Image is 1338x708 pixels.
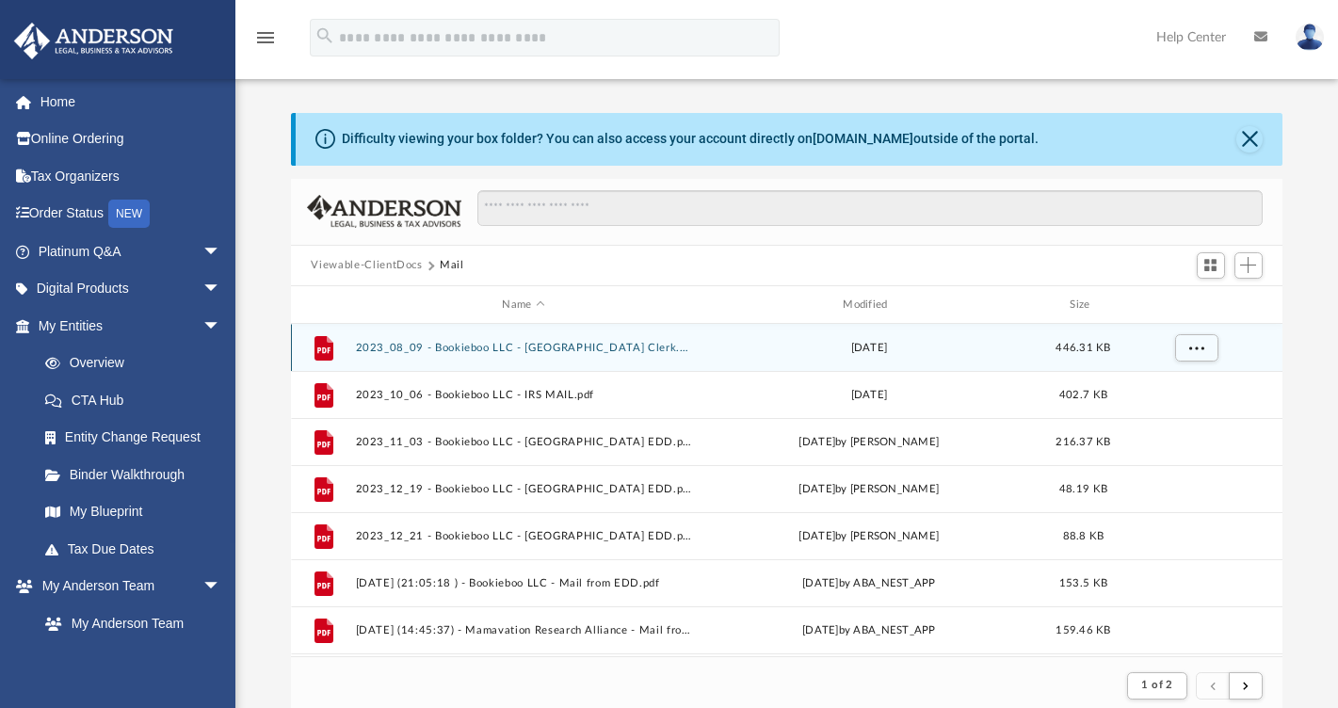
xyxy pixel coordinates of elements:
[202,270,240,309] span: arrow_drop_down
[13,233,250,270] a: Platinum Q&Aarrow_drop_down
[700,297,1037,314] div: Modified
[108,200,150,228] div: NEW
[1056,437,1110,447] span: 216.37 KB
[1056,343,1110,353] span: 446.31 KB
[440,257,464,274] button: Mail
[13,121,250,158] a: Online Ordering
[13,307,250,345] a: My Entitiesarrow_drop_down
[8,23,179,59] img: Anderson Advisors Platinum Portal
[311,257,422,274] button: Viewable-ClientDocs
[342,129,1039,149] div: Difficulty viewing your box folder? You can also access your account directly on outside of the p...
[1056,625,1110,636] span: 159.46 KB
[701,622,1038,639] div: [DATE] by ABA_NEST_APP
[355,342,692,354] button: 2023_08_09 - Bookieboo LLC - [GEOGRAPHIC_DATA] Clerk.pdf
[1197,252,1225,279] button: Switch to Grid View
[355,389,692,401] button: 2023_10_06 - Bookieboo LLC - IRS MAIL.pdf
[355,577,692,589] button: [DATE] (21:05:18 ) - Bookieboo LLC - Mail from EDD.pdf
[254,26,277,49] i: menu
[26,456,250,493] a: Binder Walkthrough
[13,83,250,121] a: Home
[202,233,240,271] span: arrow_drop_down
[701,481,1038,498] div: [DATE] by [PERSON_NAME]
[701,575,1038,592] div: [DATE] by ABA_NEST_APP
[13,270,250,308] a: Digital Productsarrow_drop_down
[1129,297,1261,314] div: id
[1058,578,1106,588] span: 153.5 KB
[26,530,250,568] a: Tax Due Dates
[701,434,1038,451] div: [DATE] by [PERSON_NAME]
[355,530,692,542] button: 2023_12_21 - Bookieboo LLC - [GEOGRAPHIC_DATA] EDD.pdf
[355,624,692,636] button: [DATE] (14:45:37) - Mamavation Research Alliance - Mail from STATE OF [US_STATE] FRANCHISE TAX BO...
[355,436,692,448] button: 2023_11_03 - Bookieboo LLC - [GEOGRAPHIC_DATA] EDD.pdf
[1058,484,1106,494] span: 48.19 KB
[26,381,250,419] a: CTA Hub
[314,25,335,46] i: search
[1127,672,1186,699] button: 1 of 2
[701,340,1038,357] div: [DATE]
[13,195,250,233] a: Order StatusNEW
[26,604,231,642] a: My Anderson Team
[813,131,913,146] a: [DOMAIN_NAME]
[202,307,240,346] span: arrow_drop_down
[1141,680,1172,690] span: 1 of 2
[13,157,250,195] a: Tax Organizers
[1234,252,1263,279] button: Add
[1174,334,1217,362] button: More options
[701,528,1038,545] div: [DATE] by [PERSON_NAME]
[1045,297,1120,314] div: Size
[701,387,1038,404] div: [DATE]
[1296,24,1324,51] img: User Pic
[13,568,240,605] a: My Anderson Teamarrow_drop_down
[298,297,346,314] div: id
[354,297,691,314] div: Name
[1058,390,1106,400] span: 402.7 KB
[26,493,240,531] a: My Blueprint
[202,568,240,606] span: arrow_drop_down
[26,642,240,680] a: Anderson System
[26,419,250,457] a: Entity Change Request
[1062,531,1104,541] span: 88.8 KB
[26,345,250,382] a: Overview
[477,190,1262,226] input: Search files and folders
[1236,126,1263,153] button: Close
[254,36,277,49] a: menu
[291,324,1283,657] div: grid
[355,483,692,495] button: 2023_12_19 - Bookieboo LLC - [GEOGRAPHIC_DATA] EDD.pdf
